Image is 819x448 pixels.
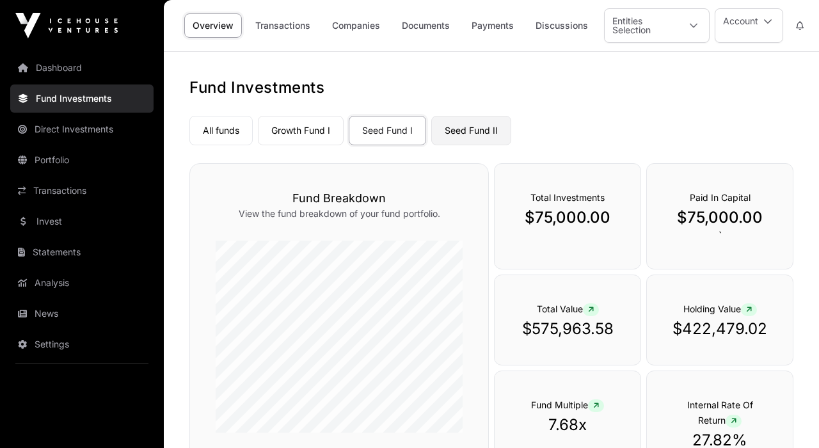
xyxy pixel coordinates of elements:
p: View the fund breakdown of your fund portfolio. [216,207,463,220]
p: 7.68x [520,415,615,435]
img: Icehouse Ventures Logo [15,13,118,38]
p: $75,000.00 [672,207,767,228]
a: Discussions [527,13,596,38]
a: Portfolio [10,146,154,174]
p: $75,000.00 [520,207,615,228]
a: Documents [394,13,458,38]
a: Dashboard [10,54,154,82]
a: Transactions [10,177,154,205]
span: Paid In Capital [690,192,751,203]
a: Statements [10,238,154,266]
div: ` [646,163,793,269]
a: Direct Investments [10,115,154,143]
a: Transactions [247,13,319,38]
a: Analysis [10,269,154,297]
h3: Fund Breakdown [216,189,463,207]
a: Fund Investments [10,84,154,113]
button: Account [715,8,783,43]
a: Overview [184,13,242,38]
a: Seed Fund I [349,116,426,145]
a: Payments [463,13,522,38]
p: $422,479.02 [672,319,767,339]
h1: Fund Investments [189,77,793,98]
span: Total Investments [530,192,605,203]
span: Internal Rate Of Return [687,399,753,426]
span: Holding Value [683,303,757,314]
p: $575,963.58 [520,319,615,339]
span: Total Value [537,303,599,314]
div: Entities Selection [605,9,678,42]
a: Seed Fund II [431,116,511,145]
iframe: Chat Widget [755,387,819,448]
a: News [10,300,154,328]
a: Companies [324,13,388,38]
a: Growth Fund I [258,116,344,145]
a: Settings [10,330,154,358]
a: All funds [189,116,253,145]
span: Fund Multiple [531,399,604,410]
a: Invest [10,207,154,236]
